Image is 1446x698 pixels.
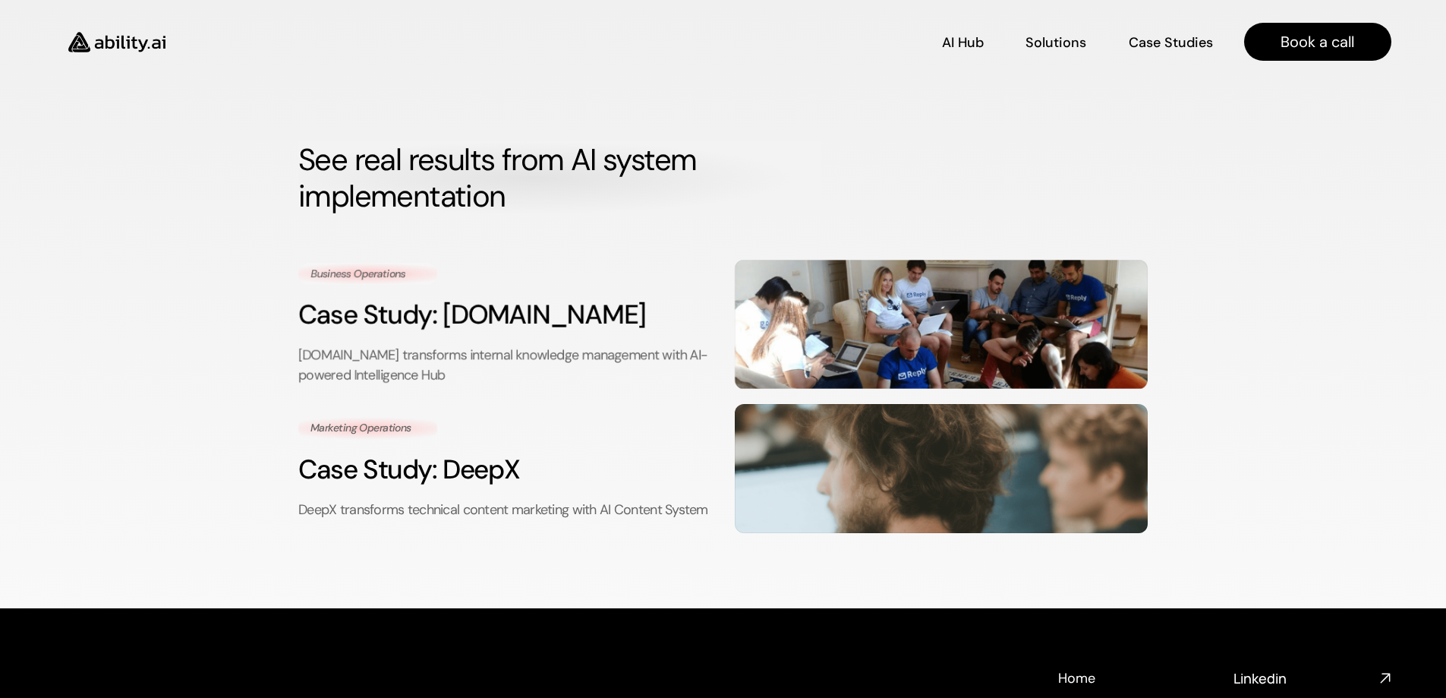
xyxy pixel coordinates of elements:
a: Marketing OperationsCase Study: DeepXDeepX transforms technical content marketing with AI Content... [298,404,1148,533]
a: Business OperationsCase Study: [DOMAIN_NAME][DOMAIN_NAME] transforms internal knowledge managemen... [298,260,1148,389]
p: Solutions [1025,33,1086,52]
p: Book a call [1281,31,1354,52]
a: Home [1057,669,1096,686]
p: [DOMAIN_NAME] transforms internal knowledge management with AI-powered Intelligence Hub [298,345,712,386]
h3: Case Study: DeepX [298,451,712,488]
a: Book a call [1244,23,1391,61]
h3: Case Study: [DOMAIN_NAME] [298,296,712,333]
a: Linkedin [1233,669,1391,688]
nav: Social media links [1233,669,1391,688]
a: AI Hub [942,29,984,55]
h4: Linkedin [1233,669,1373,688]
p: DeepX transforms technical content marketing with AI Content System [298,500,712,520]
p: Home [1058,669,1095,688]
p: AI Hub [942,33,984,52]
p: Case Studies [1129,33,1213,52]
p: Business Operations [310,266,425,281]
a: Case Studies [1128,29,1214,55]
strong: See real results from AI system implementation [298,140,704,216]
nav: Main navigation [187,23,1391,61]
p: Marketing Operations [310,421,425,436]
a: Solutions [1025,29,1086,55]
